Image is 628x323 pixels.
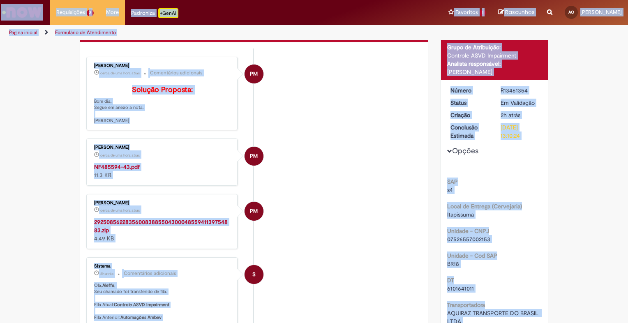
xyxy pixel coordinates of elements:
[501,123,539,140] div: [DATE] 13:10:24
[100,271,113,276] span: 2h atrás
[447,68,542,76] div: [PERSON_NAME]
[94,163,140,171] a: NF485594-43.pdf
[6,25,413,40] ul: Trilhas de página
[114,302,169,308] b: Controle ASVD Impairment
[250,146,258,166] span: PM
[94,145,231,150] div: [PERSON_NAME]
[87,9,94,16] span: 2
[131,8,178,18] div: Padroniza
[55,29,116,36] a: Formulário de Atendimento
[447,252,497,259] b: Unidade - Cod SAP
[501,111,520,119] time: 29/08/2025 10:10:21
[250,64,258,84] span: PM
[455,8,478,16] span: Favoritos
[124,270,176,277] small: Comentários adicionais
[100,153,140,158] span: cerca de uma hora atrás
[94,218,228,234] a: 29250856228356008388550430004855941139754883.zip
[447,203,522,210] b: Local de Entrega (Cervejaria)
[498,9,535,16] a: Rascunhos
[94,218,231,242] div: 4.49 KB
[94,86,231,124] p: Bom dia, Segue em anexo a nota. [PERSON_NAME]
[568,9,574,15] span: AO
[56,8,85,16] span: Requisições
[447,235,490,243] span: 07526557002153
[447,301,485,309] b: Transportadora
[100,271,113,276] time: 29/08/2025 10:10:25
[252,265,256,284] span: S
[505,8,535,16] span: Rascunhos
[100,153,140,158] time: 29/08/2025 10:42:54
[1,4,43,21] img: ServiceNow
[94,264,231,269] div: Sistema
[150,69,203,76] small: Comentários adicionais
[245,65,263,83] div: Paola Machado
[447,285,474,292] span: 6101641011
[447,260,459,268] span: BR18
[100,208,140,213] time: 29/08/2025 10:42:53
[447,227,489,235] b: Unidade - CNPJ
[94,282,231,321] p: Olá, , Seu chamado foi transferido de fila. Fila Atual: Fila Anterior:
[9,29,37,36] a: Página inicial
[480,9,486,16] span: 1
[501,111,539,119] div: 29/08/2025 10:10:21
[501,86,539,95] div: R13461354
[158,8,178,18] p: +GenAi
[245,265,263,284] div: System
[447,186,453,194] span: s4
[501,99,539,107] div: Em Validação
[120,314,162,321] b: Automações Ambev
[94,201,231,205] div: [PERSON_NAME]
[100,208,140,213] span: cerca de uma hora atrás
[447,178,458,185] b: SAP
[100,71,140,76] time: 29/08/2025 10:42:58
[245,202,263,221] div: Paola Machado
[444,123,495,140] dt: Conclusão Estimada
[444,99,495,107] dt: Status
[580,9,622,16] span: [PERSON_NAME]
[447,211,474,218] span: Itapissuma
[94,63,231,68] div: [PERSON_NAME]
[444,111,495,119] dt: Criação
[501,111,520,119] span: 2h atrás
[100,71,140,76] span: cerca de uma hora atrás
[447,60,542,68] div: Analista responsável:
[250,201,258,221] span: PM
[447,43,542,51] div: Grupo de Atribuição:
[447,277,454,284] b: DT
[444,86,495,95] dt: Número
[447,51,542,60] div: Controle ASVD Impairment
[94,163,231,179] div: 11.3 KB
[132,85,193,95] b: Solução Proposta:
[245,147,263,166] div: Paola Machado
[106,8,119,16] span: More
[102,282,114,288] b: Aleffe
